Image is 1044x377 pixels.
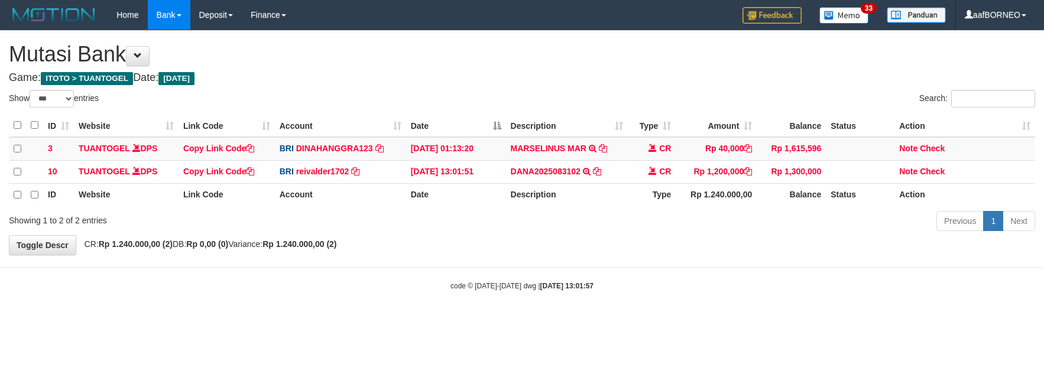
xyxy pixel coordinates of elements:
th: Link Code [179,183,275,206]
a: Copy Link Code [183,167,255,176]
th: Rp 1.240.000,00 [676,183,757,206]
th: Website [74,183,179,206]
span: 3 [48,144,53,153]
select: Showentries [30,90,74,108]
a: Note [899,167,917,176]
a: reivalder1702 [296,167,349,176]
a: Copy DINAHANGGRA123 to clipboard [375,144,384,153]
td: Rp 1,300,000 [757,160,826,183]
th: Status [826,183,894,206]
a: Check [920,167,945,176]
th: Account: activate to sort column ascending [275,114,406,137]
label: Show entries [9,90,99,108]
img: MOTION_logo.png [9,6,99,24]
span: ITOTO > TUANTOGEL [41,72,133,85]
strong: Rp 0,00 (0) [186,239,228,249]
th: Date [406,183,506,206]
label: Search: [919,90,1035,108]
td: DPS [74,137,179,161]
a: Toggle Descr [9,235,76,255]
span: BRI [280,167,294,176]
td: Rp 40,000 [676,137,757,161]
img: panduan.png [887,7,946,23]
span: 33 [861,3,877,14]
span: CR [659,167,671,176]
a: Previous [936,211,984,231]
th: Account [275,183,406,206]
a: DINAHANGGRA123 [296,144,373,153]
th: ID [43,183,74,206]
h1: Mutasi Bank [9,43,1035,66]
a: TUANTOGEL [79,167,130,176]
small: code © [DATE]-[DATE] dwg | [450,282,594,290]
span: BRI [280,144,294,153]
a: Copy Rp 1,200,000 to clipboard [744,167,752,176]
a: Copy MARSELINUS MAR to clipboard [599,144,607,153]
strong: Rp 1.240.000,00 (2) [99,239,173,249]
th: Description: activate to sort column ascending [506,114,628,137]
th: Balance [757,114,826,137]
a: MARSELINUS MAR [511,144,586,153]
th: Action: activate to sort column ascending [894,114,1035,137]
th: Action [894,183,1035,206]
a: Copy Rp 40,000 to clipboard [744,144,752,153]
a: Check [920,144,945,153]
a: Next [1003,211,1035,231]
span: CR: DB: Variance: [79,239,337,249]
td: Rp 1,615,596 [757,137,826,161]
a: 1 [983,211,1003,231]
th: Description [506,183,628,206]
a: Note [899,144,917,153]
a: DANA2025083102 [511,167,581,176]
a: Copy Link Code [183,144,255,153]
img: Feedback.jpg [743,7,802,24]
th: Type [628,183,676,206]
strong: Rp 1.240.000,00 (2) [262,239,336,249]
div: Showing 1 to 2 of 2 entries [9,210,426,226]
th: Type: activate to sort column ascending [628,114,676,137]
th: Website: activate to sort column ascending [74,114,179,137]
strong: [DATE] 13:01:57 [540,282,594,290]
th: Link Code: activate to sort column ascending [179,114,275,137]
th: Status [826,114,894,137]
td: [DATE] 13:01:51 [406,160,506,183]
a: TUANTOGEL [79,144,130,153]
td: [DATE] 01:13:20 [406,137,506,161]
th: Balance [757,183,826,206]
a: Copy reivalder1702 to clipboard [351,167,359,176]
th: Date: activate to sort column descending [406,114,506,137]
h4: Game: Date: [9,72,1035,84]
span: [DATE] [158,72,194,85]
td: Rp 1,200,000 [676,160,757,183]
span: 10 [48,167,57,176]
a: Copy DANA2025083102 to clipboard [593,167,601,176]
td: DPS [74,160,179,183]
span: CR [659,144,671,153]
img: Button%20Memo.svg [819,7,869,24]
th: ID: activate to sort column ascending [43,114,74,137]
input: Search: [951,90,1035,108]
th: Amount: activate to sort column ascending [676,114,757,137]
